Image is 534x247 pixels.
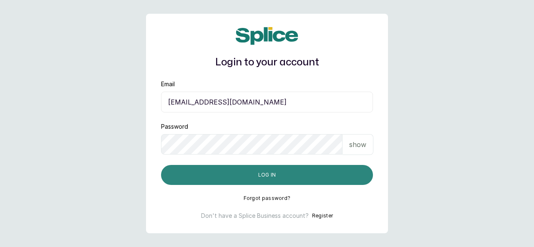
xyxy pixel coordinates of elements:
[161,80,175,88] label: Email
[201,212,309,220] p: Don't have a Splice Business account?
[161,92,373,112] input: email@acme.com
[161,165,373,185] button: Log in
[349,140,366,150] p: show
[161,55,373,70] h1: Login to your account
[161,122,188,131] label: Password
[312,212,333,220] button: Register
[244,195,291,202] button: Forgot password?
